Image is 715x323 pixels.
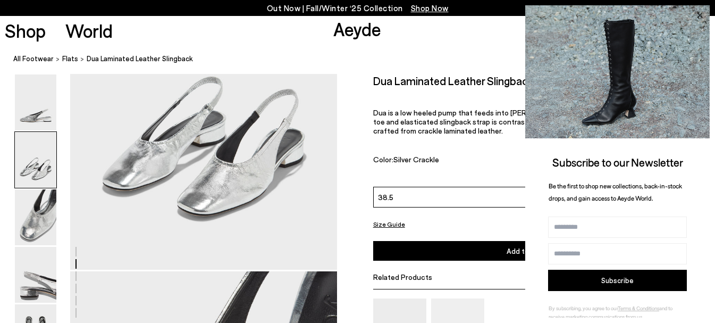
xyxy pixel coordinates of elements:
[549,305,618,311] span: By subscribing, you agree to our
[552,155,683,169] span: Subscribe to our Newsletter
[373,272,432,281] span: Related Products
[507,246,546,255] span: Add to Cart
[393,155,439,164] span: Silver Crackle
[411,3,449,13] span: Navigate to /collections/new-in
[548,270,687,291] button: Subscribe
[62,54,78,63] span: flats
[13,53,54,64] a: All Footwear
[87,53,193,64] span: Dua Laminated Leather Slingback
[373,108,679,135] p: Dua is a low heeled pump that feeds into [PERSON_NAME]’s balletic aesthetic. Its rounded toe and ...
[373,241,679,260] button: Add to Cart
[618,305,659,311] a: Terms & Conditions
[373,218,405,231] button: Size Guide
[13,45,715,74] nav: breadcrumb
[62,53,78,64] a: flats
[373,74,534,87] h2: Dua Laminated Leather Slingback
[378,192,393,203] span: 38.5
[373,155,589,167] div: Color:
[15,189,56,245] img: Dua Laminated Leather Slingback - Image 3
[15,247,56,303] img: Dua Laminated Leather Slingback - Image 4
[5,21,46,40] a: Shop
[333,18,381,40] a: Aeyde
[15,74,56,130] img: Dua Laminated Leather Slingback - Image 1
[525,5,710,138] img: 2a6287a1333c9a56320fd6e7b3c4a9a9.jpg
[549,182,682,202] span: Be the first to shop new collections, back-in-stock drops, and gain access to Aeyde World.
[15,132,56,188] img: Dua Laminated Leather Slingback - Image 2
[65,21,113,40] a: World
[267,2,449,15] p: Out Now | Fall/Winter ‘25 Collection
